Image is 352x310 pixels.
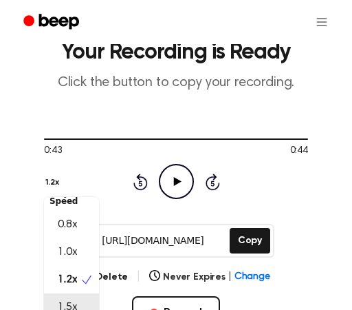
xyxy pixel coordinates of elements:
[58,271,77,288] span: 1.2x
[58,216,77,233] span: 0.8x
[44,171,64,194] button: 1.2x
[44,183,99,211] div: Playback Speed
[58,244,77,260] span: 1.0x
